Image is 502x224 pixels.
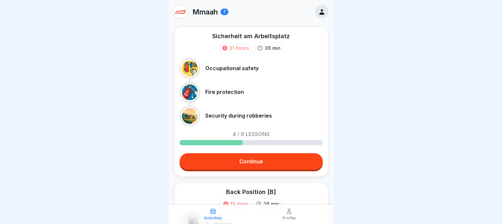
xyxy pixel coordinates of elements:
[212,32,290,40] div: Sicherheit am Arbeitsplatz
[230,200,248,207] div: 13 days
[283,216,296,220] p: Profile
[263,200,279,207] p: 26 min
[205,113,272,119] p: Security during robberies
[205,65,259,71] p: Occupational safety
[204,216,222,220] p: Activities
[229,44,249,51] div: 21 hours
[265,44,281,51] p: 36 min
[205,89,244,95] p: Fire protection
[233,131,270,137] p: 4 / 9 lessons
[174,6,187,18] img: fnerpk4s4ghhmbqfwbhd1f75.png
[226,188,276,196] div: Back Position [B]
[220,9,228,15] div: 7
[180,153,323,170] a: Continue
[192,8,218,16] p: Mmaah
